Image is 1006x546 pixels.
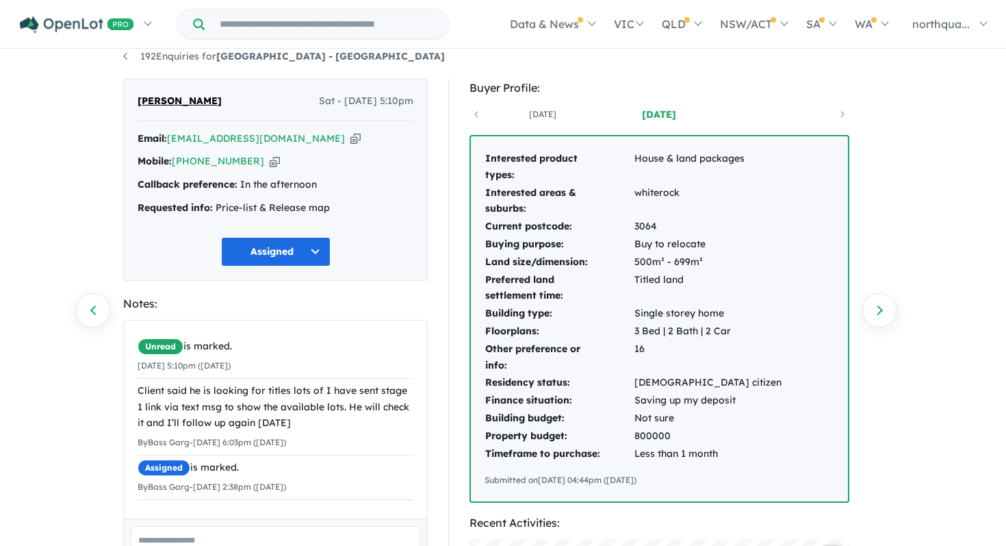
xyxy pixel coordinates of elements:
[138,360,231,371] small: [DATE] 5:10pm ([DATE])
[138,482,286,492] small: By Bass Garg - [DATE] 2:38pm ([DATE])
[216,50,445,62] strong: [GEOGRAPHIC_DATA] - [GEOGRAPHIC_DATA]
[485,323,634,340] td: Floorplans:
[221,237,331,266] button: Assigned
[485,184,634,219] td: Interested areas & suburbs:
[485,473,834,487] div: Submitted on [DATE] 04:44pm ([DATE])
[485,340,634,375] td: Other preference or info:
[469,514,849,532] div: Recent Activities:
[601,108,717,121] a: [DATE]
[485,108,601,121] a: [DATE]
[138,460,413,476] div: is marked.
[485,236,634,253] td: Buying purpose:
[634,427,782,445] td: 800000
[138,200,413,216] div: Price-list & Release map
[172,155,264,167] a: [PHONE_NUMBER]
[634,271,782,306] td: Titled land
[138,132,167,145] strong: Email:
[634,253,782,271] td: 500m² - 699m²
[138,155,172,167] strong: Mobile:
[634,374,782,392] td: [DEMOGRAPHIC_DATA] citizen
[350,132,361,146] button: Copy
[138,338,183,355] span: Unread
[123,49,883,65] nav: breadcrumb
[138,460,190,476] span: Assigned
[138,338,413,355] div: is marked.
[138,437,286,447] small: By Bass Garg - [DATE] 6:03pm ([DATE])
[634,340,782,375] td: 16
[634,410,782,427] td: Not sure
[138,177,413,193] div: In the afternoon
[634,392,782,410] td: Saving up my deposit
[469,79,849,97] div: Buyer Profile:
[634,150,782,184] td: House & land packages
[270,154,280,169] button: Copy
[485,271,634,306] td: Preferred land settlement time:
[20,16,134,34] img: Openlot PRO Logo White
[123,295,428,313] div: Notes:
[634,218,782,236] td: 3064
[138,178,237,190] strong: Callback preference:
[634,445,782,463] td: Less than 1 month
[912,17,970,31] span: northqua...
[319,93,413,110] span: Sat - [DATE] 5:10pm
[138,93,222,110] span: [PERSON_NAME]
[634,305,782,323] td: Single storey home
[634,184,782,219] td: whiterock
[485,374,634,392] td: Residency status:
[485,305,634,323] td: Building type:
[485,218,634,236] td: Current postcode:
[138,201,213,214] strong: Requested info:
[485,410,634,427] td: Building budget:
[634,323,782,340] td: 3 Bed | 2 Bath | 2 Car
[634,236,782,253] td: Buy to relocate
[485,427,634,445] td: Property budget:
[485,392,634,410] td: Finance situation:
[207,10,446,39] input: Try estate name, suburb, builder or developer
[485,253,634,271] td: Land size/dimension:
[138,383,413,432] div: Client said he is looking for titles lots of I have sent stage 1 link via text msg to show the av...
[485,445,634,463] td: Timeframe to purchase:
[167,132,345,145] a: [EMAIL_ADDRESS][DOMAIN_NAME]
[123,50,445,62] a: 192Enquiries for[GEOGRAPHIC_DATA] - [GEOGRAPHIC_DATA]
[485,150,634,184] td: Interested product types:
